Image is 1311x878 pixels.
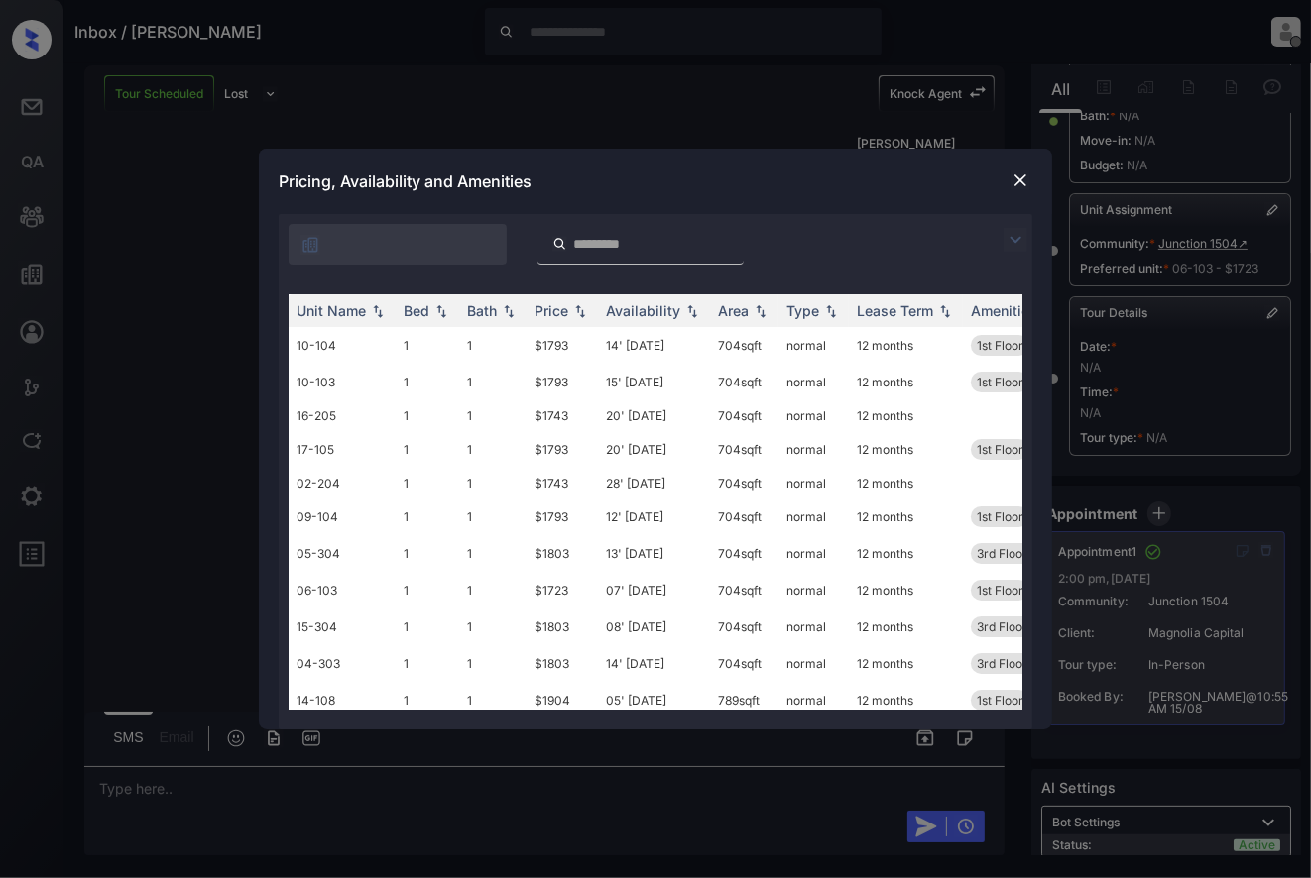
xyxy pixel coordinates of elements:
[289,682,396,718] td: 14-108
[778,682,849,718] td: normal
[552,235,567,253] img: icon-zuma
[778,645,849,682] td: normal
[396,431,459,468] td: 1
[396,572,459,608] td: 1
[778,364,849,400] td: normal
[598,572,710,608] td: 07' [DATE]
[718,302,749,319] div: Area
[499,304,519,318] img: sorting
[849,645,963,682] td: 12 months
[459,400,527,431] td: 1
[1011,170,1030,190] img: close
[977,619,1027,634] span: 3rd Floor
[682,304,702,318] img: sorting
[527,468,598,498] td: $1743
[289,498,396,535] td: 09-104
[289,535,396,572] td: 05-304
[396,468,459,498] td: 1
[459,498,527,535] td: 1
[459,682,527,718] td: 1
[849,364,963,400] td: 12 months
[977,693,1023,708] span: 1st Floor
[259,149,1052,214] div: Pricing, Availability and Amenities
[710,682,778,718] td: 789 sqft
[710,431,778,468] td: 704 sqft
[977,656,1027,671] span: 3rd Floor
[935,304,955,318] img: sorting
[598,498,710,535] td: 12' [DATE]
[977,509,1023,524] span: 1st Floor
[598,682,710,718] td: 05' [DATE]
[459,608,527,645] td: 1
[459,572,527,608] td: 1
[849,400,963,431] td: 12 months
[849,572,963,608] td: 12 months
[527,645,598,682] td: $1803
[459,364,527,400] td: 1
[598,535,710,572] td: 13' [DATE]
[710,572,778,608] td: 704 sqft
[396,608,459,645] td: 1
[710,608,778,645] td: 704 sqft
[821,304,841,318] img: sorting
[598,608,710,645] td: 08' [DATE]
[404,302,429,319] div: Bed
[396,327,459,364] td: 1
[710,468,778,498] td: 704 sqft
[778,608,849,645] td: normal
[368,304,388,318] img: sorting
[1004,228,1027,252] img: icon-zuma
[527,327,598,364] td: $1793
[527,498,598,535] td: $1793
[527,682,598,718] td: $1904
[459,431,527,468] td: 1
[598,468,710,498] td: 28' [DATE]
[710,645,778,682] td: 704 sqft
[598,327,710,364] td: 14' [DATE]
[778,572,849,608] td: normal
[977,583,1023,598] span: 1st Floor
[606,302,680,319] div: Availability
[300,235,320,255] img: icon-zuma
[289,468,396,498] td: 02-204
[849,535,963,572] td: 12 months
[778,431,849,468] td: normal
[786,302,819,319] div: Type
[849,327,963,364] td: 12 months
[710,498,778,535] td: 704 sqft
[527,431,598,468] td: $1793
[710,364,778,400] td: 704 sqft
[849,468,963,498] td: 12 months
[857,302,933,319] div: Lease Term
[977,442,1023,457] span: 1st Floor
[849,498,963,535] td: 12 months
[751,304,771,318] img: sorting
[459,327,527,364] td: 1
[710,327,778,364] td: 704 sqft
[396,498,459,535] td: 1
[396,645,459,682] td: 1
[289,364,396,400] td: 10-103
[527,364,598,400] td: $1793
[977,546,1027,561] span: 3rd Floor
[289,608,396,645] td: 15-304
[289,327,396,364] td: 10-104
[535,302,568,319] div: Price
[459,468,527,498] td: 1
[710,400,778,431] td: 704 sqft
[459,535,527,572] td: 1
[289,400,396,431] td: 16-205
[396,535,459,572] td: 1
[570,304,590,318] img: sorting
[849,431,963,468] td: 12 months
[849,608,963,645] td: 12 months
[459,645,527,682] td: 1
[778,400,849,431] td: normal
[849,682,963,718] td: 12 months
[297,302,366,319] div: Unit Name
[598,364,710,400] td: 15' [DATE]
[527,535,598,572] td: $1803
[289,572,396,608] td: 06-103
[971,302,1037,319] div: Amenities
[598,400,710,431] td: 20' [DATE]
